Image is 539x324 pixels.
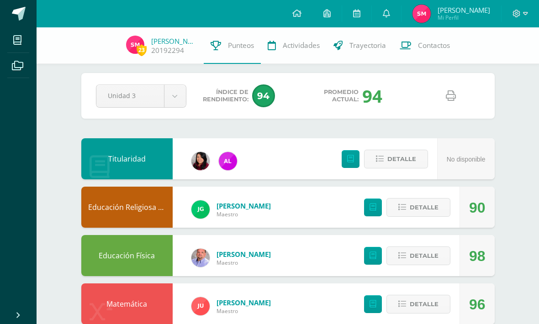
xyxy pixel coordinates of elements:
[126,36,144,54] img: f2479564556adaf5e3a6bc9a0fa8aaf0.png
[412,5,431,23] img: f2479564556adaf5e3a6bc9a0fa8aaf0.png
[252,84,275,107] span: 94
[393,27,457,64] a: Contactos
[151,37,197,46] a: [PERSON_NAME]
[217,201,271,210] span: [PERSON_NAME]
[349,41,386,50] span: Trayectoria
[137,44,147,56] span: 23
[217,259,271,267] span: Maestro
[203,89,248,103] span: Índice de Rendimiento:
[217,250,271,259] span: [PERSON_NAME]
[191,249,210,267] img: 6c58b5a751619099581147680274b29f.png
[217,298,271,307] span: [PERSON_NAME]
[81,235,173,276] div: Educación Física
[410,247,439,264] span: Detalle
[438,5,490,15] span: [PERSON_NAME]
[418,41,450,50] span: Contactos
[386,295,450,314] button: Detalle
[438,14,490,21] span: Mi Perfil
[228,41,254,50] span: Punteos
[191,152,210,170] img: 374004a528457e5f7e22f410c4f3e63e.png
[410,199,439,216] span: Detalle
[324,89,359,103] span: Promedio actual:
[327,27,393,64] a: Trayectoria
[204,27,261,64] a: Punteos
[283,41,320,50] span: Actividades
[410,296,439,313] span: Detalle
[447,156,486,163] span: No disponible
[362,84,382,108] div: 94
[81,187,173,228] div: Educación Religiosa Escolar
[219,152,237,170] img: 775a36a8e1830c9c46756a1d4adc11d7.png
[364,150,428,168] button: Detalle
[108,85,153,106] span: Unidad 3
[217,210,271,218] span: Maestro
[387,151,416,167] span: Detalle
[217,307,271,315] span: Maestro
[191,200,210,219] img: 3da61d9b1d2c0c7b8f7e89c78bbce001.png
[386,198,450,217] button: Detalle
[261,27,327,64] a: Actividades
[469,187,486,228] div: 90
[386,246,450,265] button: Detalle
[81,138,173,179] div: Titularidad
[151,46,184,55] a: 20192294
[469,235,486,277] div: 98
[191,297,210,315] img: b5613e1a4347ac065b47e806e9a54e9c.png
[96,85,186,107] a: Unidad 3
